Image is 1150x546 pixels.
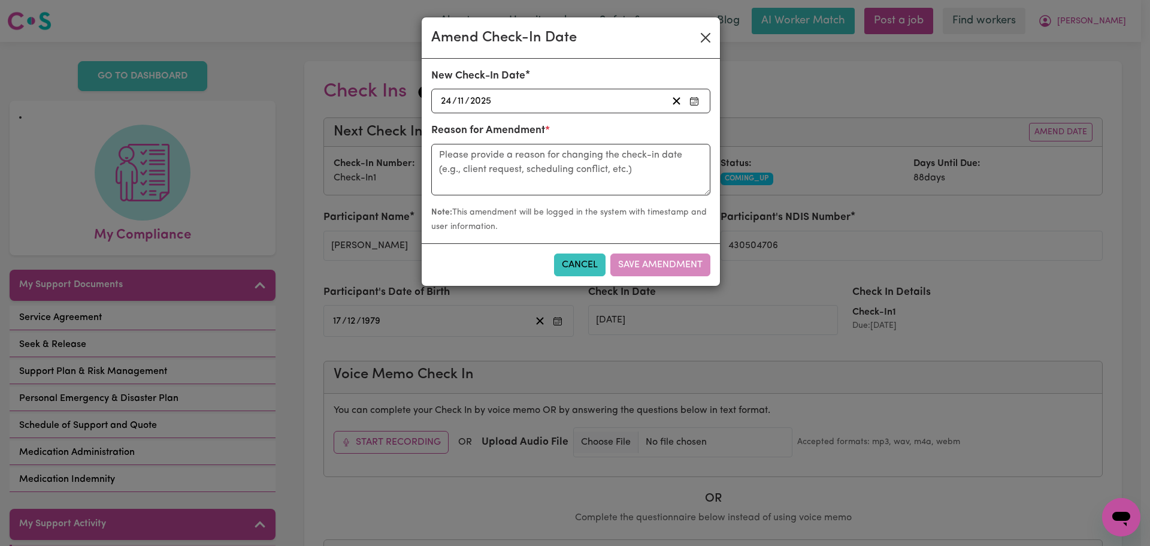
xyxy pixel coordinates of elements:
small: This amendment will be logged in the system with timestamp and user information. [431,208,707,231]
input: -- [457,93,465,109]
input: -- [440,93,452,109]
button: Cancel [554,254,606,276]
span: / [452,96,457,107]
input: ---- [470,93,492,109]
label: Reason for Amendment [431,123,550,138]
button: Close [696,28,715,47]
strong: Note: [431,208,452,217]
span: / [465,96,470,107]
iframe: Button to launch messaging window [1102,498,1140,536]
div: Amend Check-In Date [431,27,577,49]
label: New Check-In Date [431,68,525,84]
